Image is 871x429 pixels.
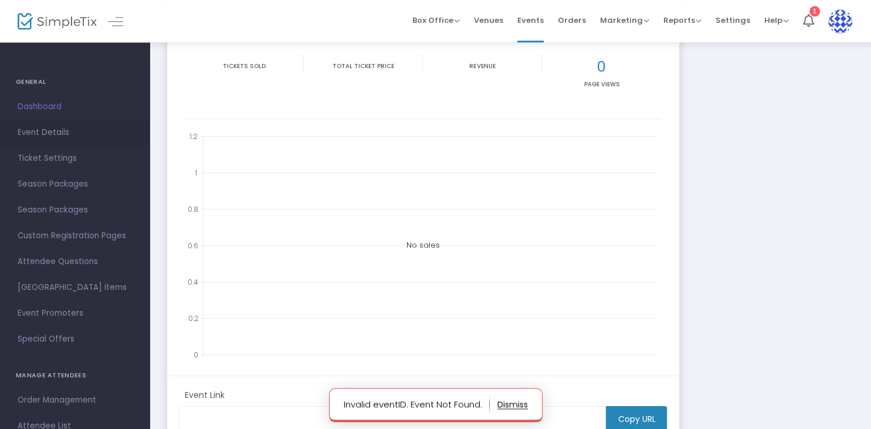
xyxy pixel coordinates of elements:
[18,99,132,114] span: Dashboard
[764,15,789,26] span: Help
[425,62,539,70] p: Revenue
[809,6,820,16] div: 1
[663,15,701,26] span: Reports
[18,177,132,192] span: Season Packages
[544,80,659,89] p: Page Views
[474,5,503,35] span: Venues
[185,389,225,401] m-panel-subtitle: Event Link
[18,202,132,218] span: Season Packages
[600,15,649,26] span: Marketing
[18,228,132,244] span: Custom Registration Pages
[187,62,301,70] p: Tickets sold
[18,254,132,269] span: Attendee Questions
[18,306,132,321] span: Event Promoters
[16,70,134,94] h4: GENERAL
[306,62,420,70] p: Total Ticket Price
[344,395,490,414] p: Invalid eventID. Event Not Found.
[18,125,132,140] span: Event Details
[716,5,750,35] span: Settings
[18,151,132,166] span: Ticket Settings
[18,332,132,347] span: Special Offers
[517,5,544,35] span: Events
[16,364,134,387] h4: MANAGE ATTENDEES
[185,128,662,363] div: No sales
[497,395,528,414] button: dismiss
[544,58,659,76] h2: 0
[18,280,132,295] span: [GEOGRAPHIC_DATA] Items
[412,15,460,26] span: Box Office
[558,5,586,35] span: Orders
[18,393,132,408] span: Order Management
